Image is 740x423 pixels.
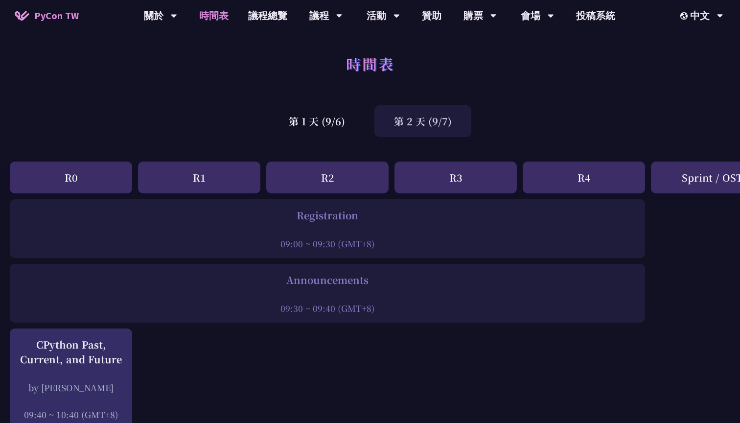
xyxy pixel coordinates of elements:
div: R3 [394,162,517,193]
div: R2 [266,162,389,193]
div: R0 [10,162,132,193]
img: Locale Icon [680,12,690,20]
a: PyCon TW [5,3,89,28]
div: R1 [138,162,260,193]
span: PyCon TW [34,8,79,23]
div: 09:30 ~ 09:40 (GMT+8) [15,302,640,314]
div: 第 2 天 (9/7) [374,105,471,137]
div: R4 [523,162,645,193]
div: Announcements [15,273,640,287]
a: CPython Past, Current, and Future by [PERSON_NAME] 09:40 ~ 10:40 (GMT+8) [15,337,127,421]
div: Registration [15,208,640,223]
div: 第 1 天 (9/6) [269,105,365,137]
div: CPython Past, Current, and Future [15,337,127,367]
div: 09:40 ~ 10:40 (GMT+8) [15,408,127,421]
img: Home icon of PyCon TW 2025 [15,11,29,21]
div: 09:00 ~ 09:30 (GMT+8) [15,237,640,250]
div: by [PERSON_NAME] [15,381,127,394]
h1: 時間表 [346,49,394,78]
